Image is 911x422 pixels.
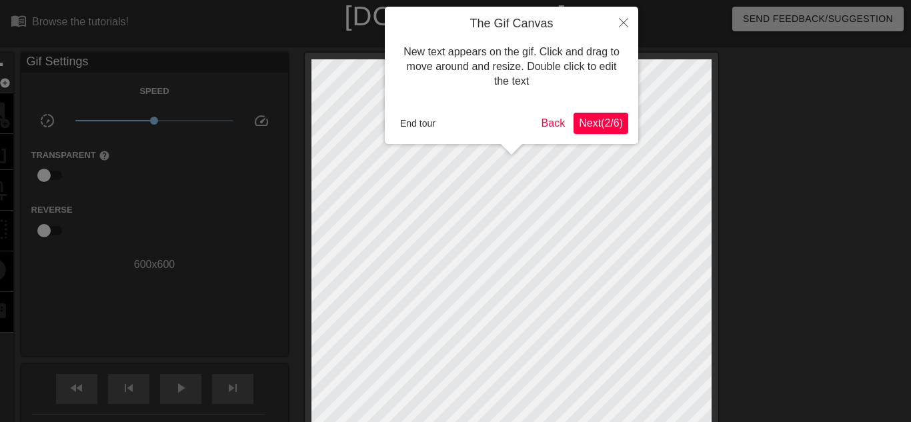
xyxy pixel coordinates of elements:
button: Close [609,7,638,37]
button: End tour [395,113,441,133]
a: Browse the tutorials! [11,13,129,33]
span: Next ( 2 / 6 ) [579,117,623,129]
div: 600 x 600 [21,257,288,273]
label: Reverse [31,203,73,217]
label: Transparent [31,149,110,162]
div: The online gif editor [310,30,661,46]
span: skip_next [225,380,241,396]
span: slow_motion_video [39,113,55,129]
span: fast_rewind [69,380,85,396]
label: Speed [139,85,169,98]
a: [DOMAIN_NAME] [344,1,566,31]
button: Send Feedback/Suggestion [732,7,904,31]
span: speed [253,113,269,129]
button: Next [574,113,628,134]
span: skip_previous [121,380,137,396]
h4: The Gif Canvas [395,17,628,31]
span: Send Feedback/Suggestion [743,11,893,27]
button: Back [536,113,571,134]
div: New text appears on the gif. Click and drag to move around and resize. Double click to edit the text [395,31,628,103]
span: help [99,150,110,161]
div: Gif Settings [21,53,288,73]
span: menu_book [11,13,27,29]
div: Browse the tutorials! [32,16,129,27]
span: play_arrow [173,380,189,396]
